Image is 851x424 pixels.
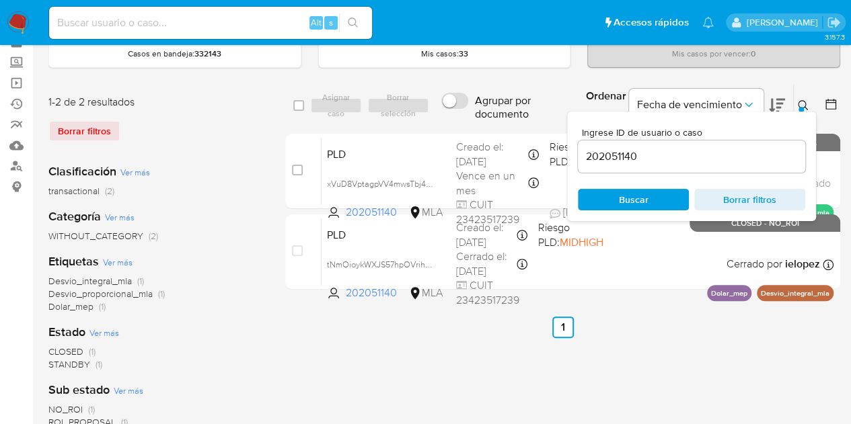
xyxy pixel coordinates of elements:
[329,16,333,29] span: s
[614,15,689,30] span: Accesos rápidos
[339,13,367,32] button: search-icon
[702,17,714,28] a: Notificaciones
[49,14,372,32] input: Buscar usuario o caso...
[827,15,841,30] a: Salir
[746,16,822,29] p: nicolas.fernandezallen@mercadolibre.com
[311,16,322,29] span: Alt
[824,32,844,42] span: 3.157.3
